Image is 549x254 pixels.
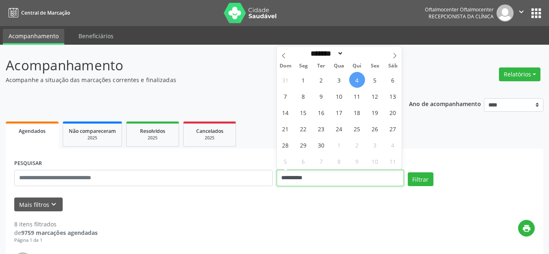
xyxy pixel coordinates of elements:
[331,121,347,137] span: Setembro 24, 2025
[295,137,311,153] span: Setembro 29, 2025
[3,29,64,45] a: Acompanhamento
[367,88,383,104] span: Setembro 12, 2025
[313,104,329,120] span: Setembro 16, 2025
[14,198,63,212] button: Mais filtroskeyboard_arrow_down
[349,137,365,153] span: Outubro 2, 2025
[366,63,384,69] span: Sex
[312,63,330,69] span: Ter
[529,6,543,20] button: apps
[518,220,535,237] button: print
[6,76,382,84] p: Acompanhe a situação das marcações correntes e finalizadas
[367,137,383,153] span: Outubro 3, 2025
[295,88,311,104] span: Setembro 8, 2025
[21,9,70,16] span: Central de Marcação
[6,6,70,20] a: Central de Marcação
[295,121,311,137] span: Setembro 22, 2025
[14,237,98,244] div: Página 1 de 1
[331,137,347,153] span: Outubro 1, 2025
[14,228,98,237] div: de
[331,88,347,104] span: Setembro 10, 2025
[385,137,401,153] span: Outubro 4, 2025
[19,128,46,135] span: Agendados
[349,72,365,88] span: Setembro 4, 2025
[385,153,401,169] span: Outubro 11, 2025
[14,157,42,170] label: PESQUISAR
[385,121,401,137] span: Setembro 27, 2025
[278,153,293,169] span: Outubro 5, 2025
[295,153,311,169] span: Outubro 6, 2025
[278,104,293,120] span: Setembro 14, 2025
[425,6,494,13] div: Oftalmocenter Oftalmocenter
[497,4,514,22] img: img
[313,121,329,137] span: Setembro 23, 2025
[348,63,366,69] span: Qui
[313,153,329,169] span: Outubro 7, 2025
[49,200,58,209] i: keyboard_arrow_down
[367,72,383,88] span: Setembro 5, 2025
[295,104,311,120] span: Setembro 15, 2025
[429,13,494,20] span: Recepcionista da clínica
[349,121,365,137] span: Setembro 25, 2025
[278,121,293,137] span: Setembro 21, 2025
[21,229,98,237] strong: 9759 marcações agendadas
[367,121,383,137] span: Setembro 26, 2025
[132,135,173,141] div: 2025
[385,104,401,120] span: Setembro 20, 2025
[308,49,344,58] select: Month
[349,104,365,120] span: Setembro 18, 2025
[69,135,116,141] div: 2025
[517,7,526,16] i: 
[367,104,383,120] span: Setembro 19, 2025
[522,224,531,233] i: print
[343,49,370,58] input: Year
[367,153,383,169] span: Outubro 10, 2025
[330,63,348,69] span: Qua
[408,172,433,186] button: Filtrar
[313,72,329,88] span: Setembro 2, 2025
[499,67,540,81] button: Relatórios
[349,153,365,169] span: Outubro 9, 2025
[196,128,223,135] span: Cancelados
[73,29,119,43] a: Beneficiários
[140,128,165,135] span: Resolvidos
[295,72,311,88] span: Setembro 1, 2025
[331,104,347,120] span: Setembro 17, 2025
[277,63,295,69] span: Dom
[409,98,481,109] p: Ano de acompanhamento
[514,4,529,22] button: 
[313,137,329,153] span: Setembro 30, 2025
[313,88,329,104] span: Setembro 9, 2025
[14,220,98,228] div: 8 itens filtrados
[294,63,312,69] span: Seg
[331,153,347,169] span: Outubro 8, 2025
[278,72,293,88] span: Agosto 31, 2025
[6,55,382,76] p: Acompanhamento
[331,72,347,88] span: Setembro 3, 2025
[385,72,401,88] span: Setembro 6, 2025
[69,128,116,135] span: Não compareceram
[278,137,293,153] span: Setembro 28, 2025
[384,63,402,69] span: Sáb
[349,88,365,104] span: Setembro 11, 2025
[278,88,293,104] span: Setembro 7, 2025
[385,88,401,104] span: Setembro 13, 2025
[189,135,230,141] div: 2025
